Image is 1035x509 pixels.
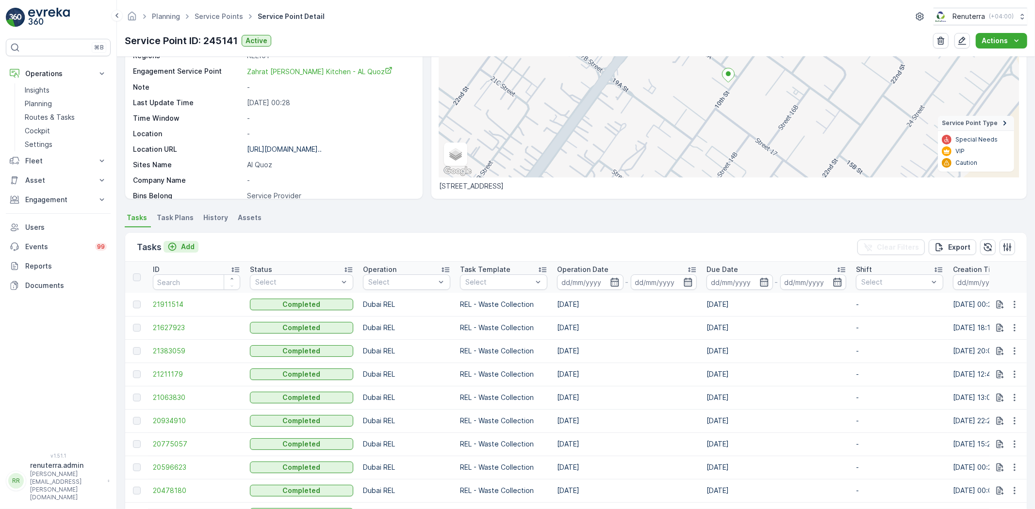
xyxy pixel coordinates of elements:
[552,456,702,479] td: [DATE]
[250,265,272,274] p: Status
[25,126,50,136] p: Cockpit
[460,393,547,402] p: REL - Waste Collection
[976,33,1027,48] button: Actions
[856,486,943,495] p: -
[203,213,228,223] span: History
[363,265,396,274] p: Operation
[250,322,353,334] button: Completed
[153,369,240,379] a: 21211179
[465,277,532,287] p: Select
[856,300,943,309] p: -
[153,486,240,495] a: 20478180
[21,111,111,124] a: Routes & Tasks
[250,299,353,310] button: Completed
[934,8,1027,25] button: Renuterra(+04:00)
[557,274,624,290] input: dd/mm/yyyy
[127,213,147,223] span: Tasks
[153,300,240,309] span: 21911514
[153,274,240,290] input: Search
[152,12,180,20] a: Planning
[133,440,141,448] div: Toggle Row Selected
[133,98,243,108] p: Last Update Time
[25,242,89,252] p: Events
[857,239,925,255] button: Clear Filters
[363,323,450,333] p: Dubai REL
[6,237,111,256] a: Events99
[28,8,70,27] img: logo_light-DOdMpM7g.png
[460,265,510,274] p: Task Template
[856,369,943,379] p: -
[856,439,943,449] p: -
[557,265,608,274] p: Operation Date
[25,195,91,205] p: Engagement
[97,243,105,251] p: 99
[153,462,240,472] a: 20596623
[460,300,547,309] p: REL - Waste Collection
[195,12,243,20] a: Service Points
[133,301,141,308] div: Toggle Row Selected
[6,8,25,27] img: logo
[250,485,353,496] button: Completed
[255,277,338,287] p: Select
[363,439,450,449] p: Dubai REL
[363,462,450,472] p: Dubai REL
[942,119,998,127] span: Service Point Type
[133,394,141,401] div: Toggle Row Selected
[133,113,243,123] p: Time Window
[133,463,141,471] div: Toggle Row Selected
[861,277,928,287] p: Select
[702,456,851,479] td: [DATE]
[127,15,137,23] a: Homepage
[133,487,141,494] div: Toggle Row Selected
[25,140,52,149] p: Settings
[552,339,702,363] td: [DATE]
[30,470,103,501] p: [PERSON_NAME][EMAIL_ADDRESS][PERSON_NAME][DOMAIN_NAME]
[283,393,321,402] p: Completed
[153,439,240,449] a: 20775057
[363,416,450,426] p: Dubai REL
[153,416,240,426] a: 20934910
[246,36,267,46] p: Active
[8,473,24,489] div: RR
[247,66,412,77] a: Zahrat Al Nahar Kitchen - AL Quoz
[153,346,240,356] span: 21383059
[283,300,321,309] p: Completed
[552,293,702,316] td: [DATE]
[702,293,851,316] td: [DATE]
[250,392,353,403] button: Completed
[368,277,435,287] p: Select
[247,113,412,123] p: -
[460,486,547,495] p: REL - Waste Collection
[21,124,111,138] a: Cockpit
[133,144,243,154] p: Location URL
[363,369,450,379] p: Dubai REL
[153,323,240,333] a: 21627923
[856,346,943,356] p: -
[6,171,111,190] button: Asset
[552,386,702,409] td: [DATE]
[625,276,629,288] p: -
[133,82,243,92] p: Note
[439,181,1019,191] p: [STREET_ADDRESS]
[21,97,111,111] a: Planning
[283,486,321,495] p: Completed
[702,316,851,339] td: [DATE]
[6,218,111,237] a: Users
[552,316,702,339] td: [DATE]
[363,486,450,495] p: Dubai REL
[6,453,111,459] span: v 1.51.1
[247,145,322,153] p: [URL][DOMAIN_NAME]..
[929,239,976,255] button: Export
[702,479,851,502] td: [DATE]
[25,261,107,271] p: Reports
[6,276,111,295] a: Documents
[6,151,111,171] button: Fleet
[250,415,353,427] button: Completed
[6,190,111,209] button: Engagement
[250,368,353,380] button: Completed
[133,324,141,332] div: Toggle Row Selected
[856,462,943,472] p: -
[780,274,847,290] input: dd/mm/yyyy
